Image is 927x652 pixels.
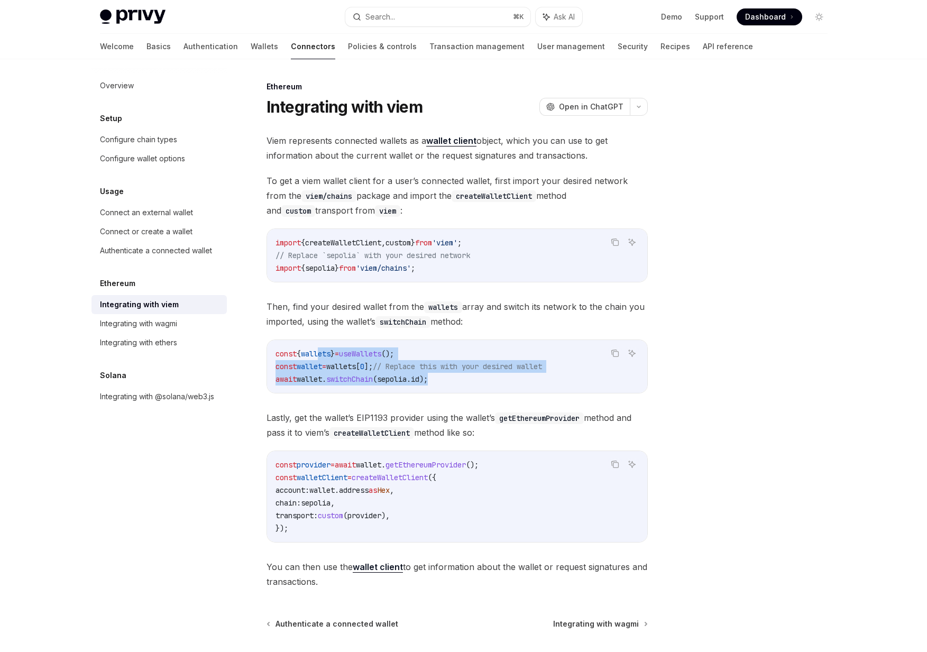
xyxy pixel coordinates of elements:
[411,238,415,247] span: }
[335,349,339,359] span: =
[276,251,470,260] span: // Replace `sepolia` with your desired network
[426,135,476,146] a: wallet client
[553,619,647,629] a: Integrating with wagmi
[301,498,331,508] span: sepolia
[513,13,524,21] span: ⌘ K
[625,457,639,471] button: Ask AI
[183,34,238,59] a: Authentication
[281,205,315,217] code: custom
[608,457,622,471] button: Copy the contents from the code block
[331,498,335,508] span: ,
[737,8,802,25] a: Dashboard
[554,12,575,22] span: Ask AI
[267,299,648,329] span: Then, find your desired wallet from the array and switch its network to the chain you imported, u...
[100,277,135,290] h5: Ethereum
[339,349,381,359] span: useWallets
[301,349,331,359] span: wallets
[428,473,436,482] span: ({
[381,349,394,359] span: ();
[100,369,126,382] h5: Solana
[495,412,584,424] code: getEthereumProvider
[297,374,322,384] span: wallet
[276,511,318,520] span: transport:
[276,498,301,508] span: chain:
[305,263,335,273] span: sepolia
[381,511,390,520] span: ),
[375,205,400,217] code: viem
[536,7,582,26] button: Ask AI
[326,374,373,384] span: switchChain
[356,460,381,470] span: wallet
[297,473,347,482] span: walletClient
[352,473,428,482] span: createWalletClient
[347,473,352,482] span: =
[424,301,462,313] code: wallets
[348,34,417,59] a: Policies & controls
[386,460,466,470] span: getEthereumProvider
[301,190,356,202] code: viem/chains
[276,362,297,371] span: const
[457,238,462,247] span: ;
[276,374,297,384] span: await
[661,12,682,22] a: Demo
[267,559,648,589] span: You can then use the to get information about the wallet or request signatures and transactions.
[100,152,185,165] div: Configure wallet options
[309,485,335,495] span: wallet
[91,130,227,149] a: Configure chain types
[452,190,536,202] code: createWalletClient
[608,346,622,360] button: Copy the contents from the code block
[329,427,414,439] code: createWalletClient
[364,362,373,371] span: ];
[377,485,390,495] span: Hex
[267,133,648,163] span: Viem represents connected wallets as a object, which you can use to get information about the cur...
[419,374,428,384] span: );
[625,235,639,249] button: Ask AI
[411,374,419,384] span: id
[100,225,192,238] div: Connect or create a wallet
[100,112,122,125] h5: Setup
[100,79,134,92] div: Overview
[276,238,301,247] span: import
[91,149,227,168] a: Configure wallet options
[100,10,166,24] img: light logo
[331,460,335,470] span: =
[91,295,227,314] a: Integrating with viem
[343,511,347,520] span: (
[276,485,309,495] span: account:
[608,235,622,249] button: Copy the contents from the code block
[305,238,381,247] span: createWalletClient
[811,8,828,25] button: Toggle dark mode
[276,349,297,359] span: const
[375,316,430,328] code: switchChain
[268,619,398,629] a: Authenticate a connected wallet
[429,34,525,59] a: Transaction management
[91,203,227,222] a: Connect an external wallet
[100,298,179,311] div: Integrating with viem
[267,81,648,92] div: Ethereum
[365,11,395,23] div: Search...
[559,102,623,112] span: Open in ChatGPT
[339,263,356,273] span: from
[267,410,648,440] span: Lastly, get the wallet’s EIP1193 provider using the wallet’s method and pass it to viem’s method ...
[356,263,411,273] span: 'viem/chains'
[146,34,171,59] a: Basics
[91,222,227,241] a: Connect or create a wallet
[291,34,335,59] a: Connectors
[91,241,227,260] a: Authenticate a connected wallet
[276,473,297,482] span: const
[100,317,177,330] div: Integrating with wagmi
[373,374,377,384] span: (
[322,374,326,384] span: .
[390,485,394,495] span: ,
[411,263,415,273] span: ;
[301,263,305,273] span: {
[360,362,364,371] span: 0
[373,362,542,371] span: // Replace this with your desired wallet
[553,619,639,629] span: Integrating with wagmi
[432,238,457,247] span: 'viem'
[356,362,360,371] span: [
[91,76,227,95] a: Overview
[347,511,381,520] span: provider
[91,333,227,352] a: Integrating with ethers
